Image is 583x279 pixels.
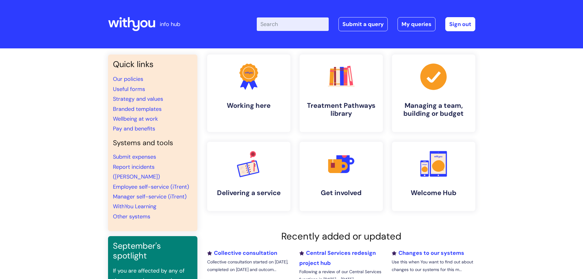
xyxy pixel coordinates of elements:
[113,139,192,147] h4: Systems and tools
[392,258,475,273] p: Use this when You want to find out about changes to our systems for this m...
[113,125,155,132] a: Pay and benefits
[300,142,383,211] a: Get involved
[113,85,145,93] a: Useful forms
[305,189,378,197] h4: Get involved
[207,249,277,257] a: Collective consultation
[338,17,388,31] a: Submit a query
[113,193,187,200] a: Manager self-service (iTrent)
[113,105,162,113] a: Branded templates
[300,55,383,132] a: Treatment Pathways library
[113,75,143,83] a: Our policies
[113,203,156,210] a: WithYou Learning
[207,231,475,242] h2: Recently added or updated
[113,241,192,261] h3: September's spotlight
[212,189,286,197] h4: Delivering a service
[397,102,470,118] h4: Managing a team, building or budget
[113,213,150,220] a: Other systems
[257,17,329,31] input: Search
[113,95,163,103] a: Strategy and values
[392,249,464,257] a: Changes to our systems
[398,17,435,31] a: My queries
[207,142,290,211] a: Delivering a service
[207,258,290,273] p: Collective consultation started on [DATE], completed on [DATE] and outcom...
[113,153,156,160] a: Submit expenses
[392,142,475,211] a: Welcome Hub
[445,17,475,31] a: Sign out
[392,55,475,132] a: Managing a team, building or budget
[113,115,158,123] a: Wellbeing at work
[305,102,378,118] h4: Treatment Pathways library
[257,17,475,31] div: | -
[299,249,376,266] a: Central Services redesign project hub
[160,19,180,29] p: info hub
[113,183,189,190] a: Employee self-service (iTrent)
[397,189,470,197] h4: Welcome Hub
[207,55,290,132] a: Working here
[113,59,192,69] h3: Quick links
[212,102,286,110] h4: Working here
[113,163,160,180] a: Report incidents ([PERSON_NAME])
